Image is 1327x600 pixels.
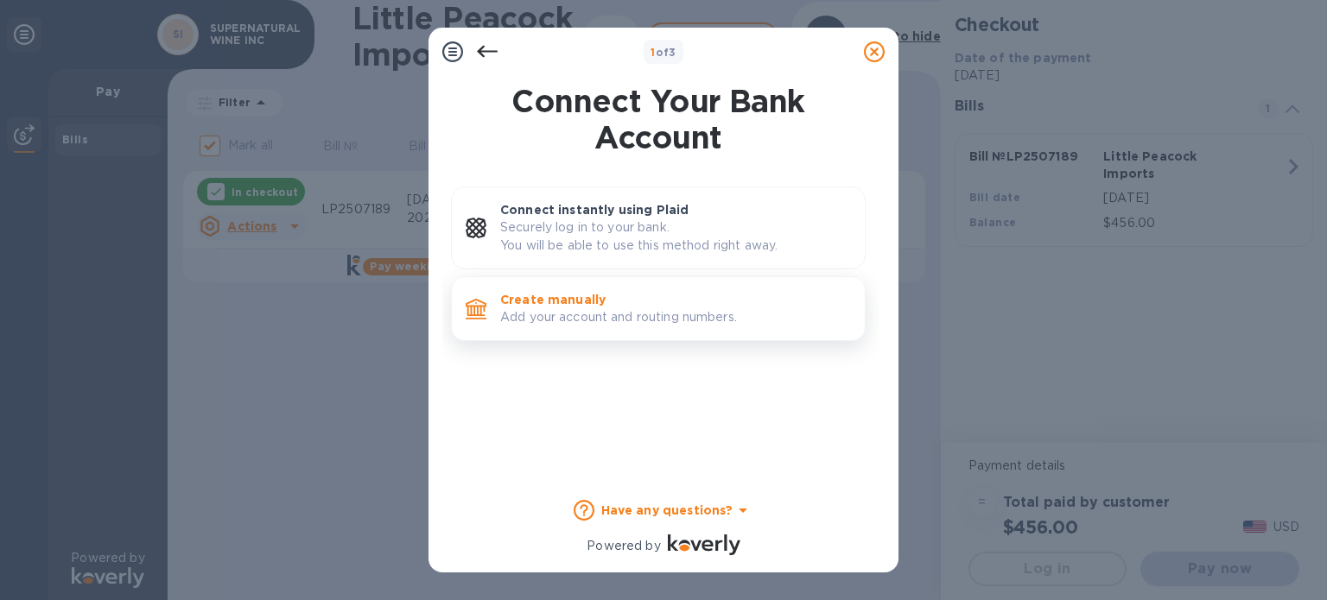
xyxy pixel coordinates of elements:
p: Connect instantly using Plaid [500,201,851,218]
p: Powered by [587,537,660,555]
p: Create manually [500,291,851,308]
b: Have any questions? [601,503,733,517]
p: Add your account and routing numbers. [500,308,851,326]
h1: Connect Your Bank Account [444,83,873,155]
b: of 3 [651,46,676,59]
img: Logo [668,534,740,555]
p: Securely log in to your bank. You will be able to use this method right away. [500,218,851,255]
span: 1 [651,46,655,59]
